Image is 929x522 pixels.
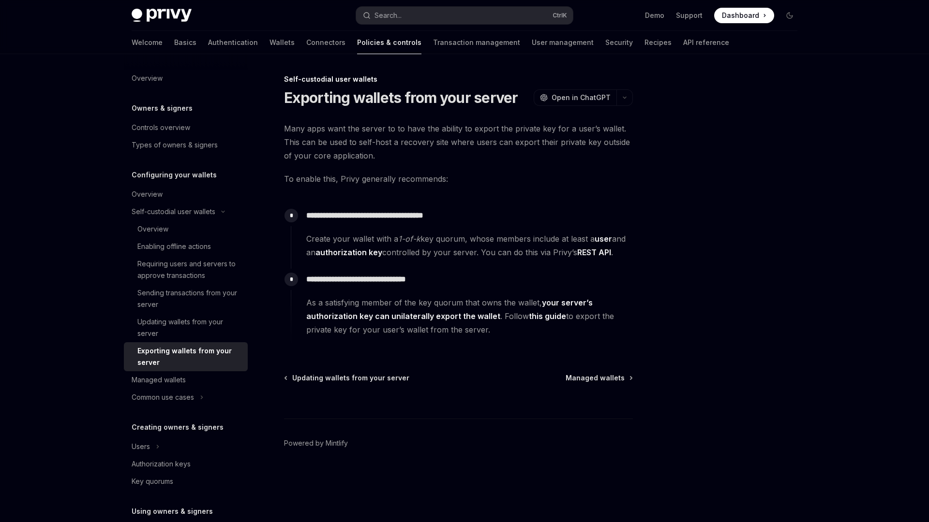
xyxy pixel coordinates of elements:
[124,186,248,203] a: Overview
[124,220,248,238] a: Overview
[208,31,258,54] a: Authentication
[605,31,633,54] a: Security
[124,119,248,136] a: Controls overview
[132,374,186,386] div: Managed wallets
[285,373,409,383] a: Updating wallets from your server
[132,506,213,517] h5: Using owners & signers
[676,11,703,20] a: Support
[137,258,242,281] div: Requiring users and servers to approve transactions
[132,206,215,217] div: Self-custodial user wallets
[132,476,173,487] div: Key quorums
[132,122,190,133] div: Controls overview
[566,373,625,383] span: Managed wallets
[132,441,150,452] div: Users
[315,247,382,257] strong: authorization key
[306,232,632,259] span: Create your wallet with a key quorum, whose members include at least a and an controlled by your ...
[532,31,594,54] a: User management
[124,284,248,313] a: Sending transactions from your server
[645,11,664,20] a: Demo
[124,313,248,342] a: Updating wallets from your server
[124,473,248,490] a: Key quorums
[357,31,421,54] a: Policies & controls
[124,70,248,87] a: Overview
[577,247,611,258] a: REST API
[284,74,633,84] div: Self-custodial user wallets
[398,234,420,244] em: 1-of-k
[306,296,632,336] span: As a satisfying member of the key quorum that owns the wallet, . Follow to export the private key...
[553,12,567,19] span: Ctrl K
[132,391,194,403] div: Common use cases
[174,31,196,54] a: Basics
[644,31,672,54] a: Recipes
[124,238,248,255] a: Enabling offline actions
[284,172,633,186] span: To enable this, Privy generally recommends:
[132,139,218,151] div: Types of owners & signers
[132,169,217,181] h5: Configuring your wallets
[124,136,248,154] a: Types of owners & signers
[566,373,632,383] a: Managed wallets
[124,455,248,473] a: Authorization keys
[124,342,248,371] a: Exporting wallets from your server
[534,89,616,106] button: Open in ChatGPT
[683,31,729,54] a: API reference
[124,255,248,284] a: Requiring users and servers to approve transactions
[132,31,163,54] a: Welcome
[137,223,168,235] div: Overview
[137,287,242,310] div: Sending transactions from your server
[782,8,797,23] button: Toggle dark mode
[132,9,192,22] img: dark logo
[132,72,163,84] div: Overview
[306,31,345,54] a: Connectors
[284,89,518,106] h1: Exporting wallets from your server
[124,371,248,389] a: Managed wallets
[529,311,566,321] a: this guide
[433,31,520,54] a: Transaction management
[722,11,759,20] span: Dashboard
[714,8,774,23] a: Dashboard
[137,241,211,252] div: Enabling offline actions
[132,102,193,114] h5: Owners & signers
[270,31,295,54] a: Wallets
[284,438,348,448] a: Powered by Mintlify
[132,421,224,433] h5: Creating owners & signers
[356,7,573,24] button: Search...CtrlK
[595,234,612,244] strong: user
[552,93,611,102] span: Open in ChatGPT
[284,122,633,162] span: Many apps want the server to to have the ability to export the private key for a user’s wallet. T...
[137,316,242,339] div: Updating wallets from your server
[132,188,163,200] div: Overview
[292,373,409,383] span: Updating wallets from your server
[375,10,402,21] div: Search...
[132,458,191,470] div: Authorization keys
[137,345,242,368] div: Exporting wallets from your server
